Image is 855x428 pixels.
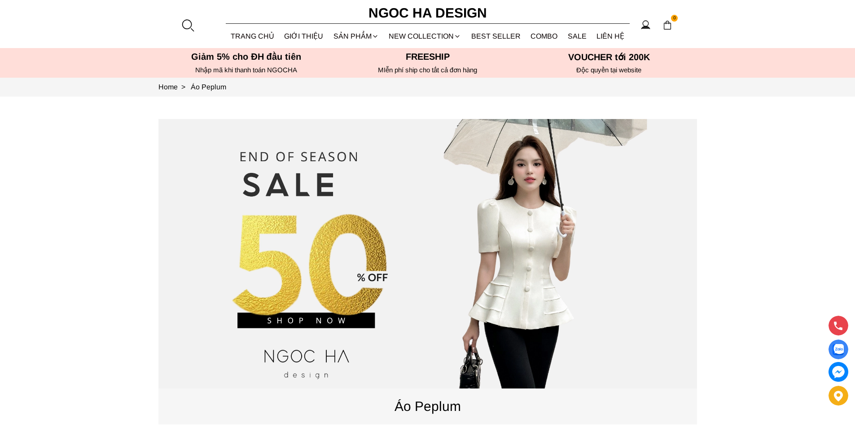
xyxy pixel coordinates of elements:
a: Link to Áo Peplum [191,83,226,91]
a: SALE [563,24,592,48]
p: Áo Peplum [158,396,697,417]
div: SẢN PHẨM [329,24,384,48]
span: > [178,83,189,91]
h6: MIễn phí ship cho tất cả đơn hàng [340,66,516,74]
span: 0 [671,15,678,22]
a: TRANG CHỦ [226,24,280,48]
h6: Độc quyền tại website [521,66,697,74]
a: Link to Home [158,83,191,91]
a: messenger [829,362,848,382]
a: LIÊN HỆ [592,24,630,48]
a: Display image [829,340,848,359]
img: Display image [833,344,844,355]
font: Giảm 5% cho ĐH đầu tiên [191,52,301,62]
a: Ngoc Ha Design [360,2,495,24]
a: GIỚI THIỆU [279,24,329,48]
a: Combo [526,24,563,48]
font: Nhập mã khi thanh toán NGOCHA [195,66,297,74]
h5: VOUCHER tới 200K [521,52,697,62]
img: img-CART-ICON-ksit0nf1 [662,20,672,30]
a: NEW COLLECTION [384,24,466,48]
a: BEST SELLER [466,24,526,48]
font: Freeship [406,52,450,62]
